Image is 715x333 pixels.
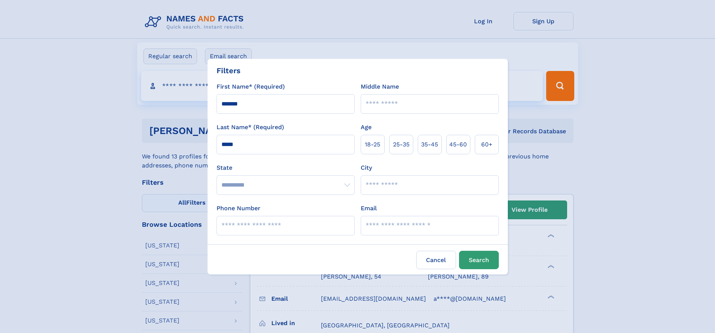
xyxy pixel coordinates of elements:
label: Email [361,204,377,213]
label: Middle Name [361,82,399,91]
label: Age [361,123,372,132]
span: 60+ [481,140,492,149]
label: Phone Number [217,204,260,213]
label: State [217,163,355,172]
span: 45‑60 [449,140,467,149]
label: City [361,163,372,172]
div: Filters [217,65,241,76]
label: First Name* (Required) [217,82,285,91]
label: Cancel [416,251,456,269]
button: Search [459,251,499,269]
span: 18‑25 [365,140,380,149]
span: 35‑45 [421,140,438,149]
label: Last Name* (Required) [217,123,284,132]
span: 25‑35 [393,140,409,149]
